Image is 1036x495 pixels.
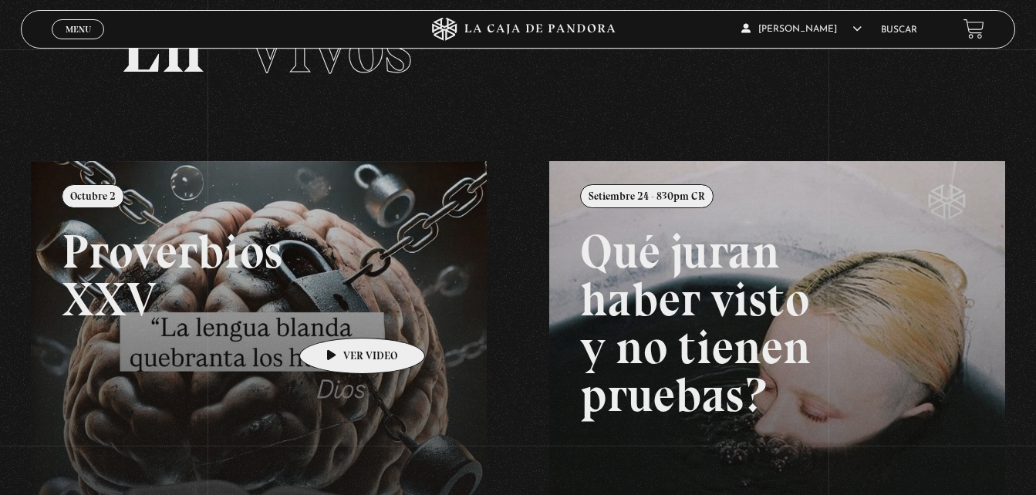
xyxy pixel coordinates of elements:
a: View your shopping cart [963,19,984,39]
a: Buscar [881,25,917,35]
span: [PERSON_NAME] [741,25,862,34]
span: Menu [66,25,91,34]
span: Cerrar [60,38,96,49]
span: Vivos [244,3,412,91]
h2: En [120,11,916,84]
